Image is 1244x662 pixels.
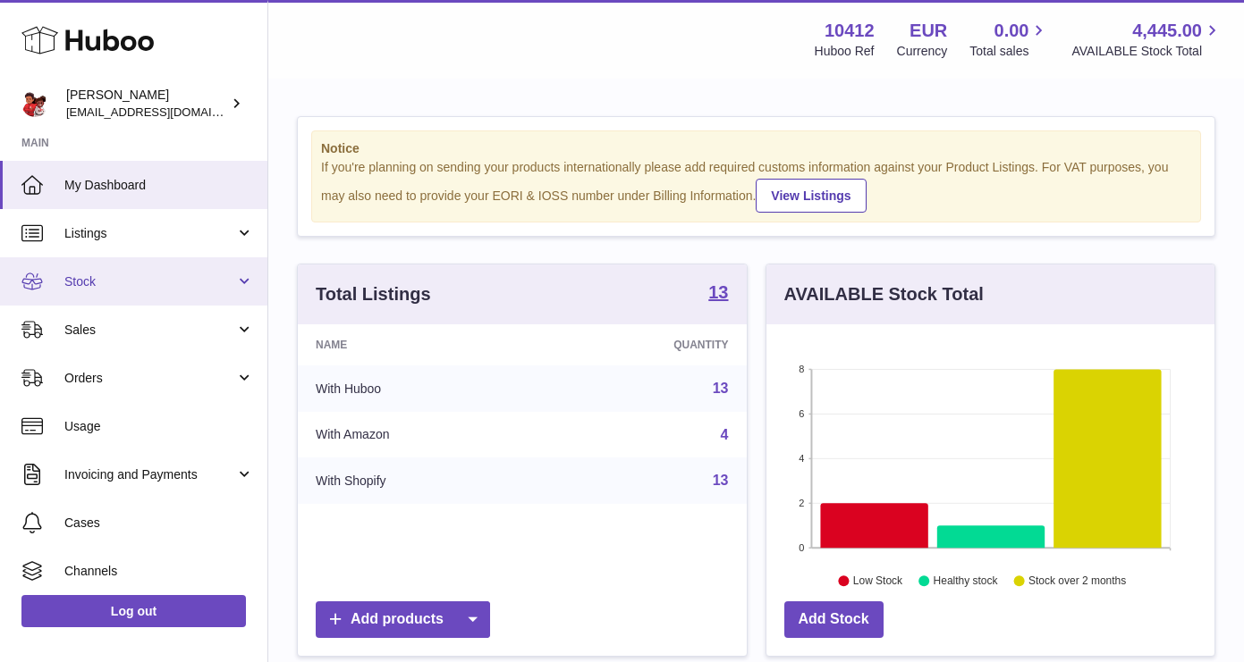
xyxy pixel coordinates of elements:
div: Currency [897,43,948,60]
div: [PERSON_NAME] [66,87,227,121]
text: Healthy stock [933,574,998,587]
span: Listings [64,225,235,242]
h3: Total Listings [316,282,431,306]
th: Quantity [543,324,746,365]
strong: 13 [708,283,728,301]
a: 13 [713,473,729,488]
a: 13 [713,381,729,396]
a: 4 [721,427,729,442]
text: Stock over 2 months [1028,574,1126,587]
text: 0 [799,542,804,553]
span: Orders [64,370,235,387]
text: 4 [799,453,804,464]
span: Usage [64,418,254,435]
strong: Notice [321,140,1191,157]
span: 0.00 [994,19,1029,43]
a: 13 [708,283,728,305]
a: Add products [316,601,490,638]
img: hello@redracerbooks.com [21,90,48,117]
span: Cases [64,515,254,532]
span: [EMAIL_ADDRESS][DOMAIN_NAME] [66,105,263,119]
span: Sales [64,322,235,339]
text: 6 [799,408,804,419]
span: Stock [64,273,235,290]
div: If you're planning on sending your products internationally please add required customs informati... [321,159,1191,213]
span: Total sales [969,43,1049,60]
a: 0.00 Total sales [969,19,1049,60]
span: Channels [64,563,254,580]
text: 8 [799,364,804,374]
a: View Listings [756,179,866,213]
td: With Huboo [298,365,543,412]
h3: AVAILABLE Stock Total [784,282,984,306]
td: With Amazon [298,412,543,458]
a: 4,445.00 AVAILABLE Stock Total [1071,19,1223,60]
a: Log out [21,595,246,627]
a: Add Stock [784,601,884,638]
span: Invoicing and Payments [64,466,235,483]
strong: 10412 [825,19,875,43]
div: Huboo Ref [815,43,875,60]
text: 2 [799,498,804,508]
th: Name [298,324,543,365]
span: 4,445.00 [1132,19,1202,43]
span: AVAILABLE Stock Total [1071,43,1223,60]
td: With Shopify [298,457,543,504]
span: My Dashboard [64,177,254,194]
text: Low Stock [852,574,902,587]
strong: EUR [910,19,947,43]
